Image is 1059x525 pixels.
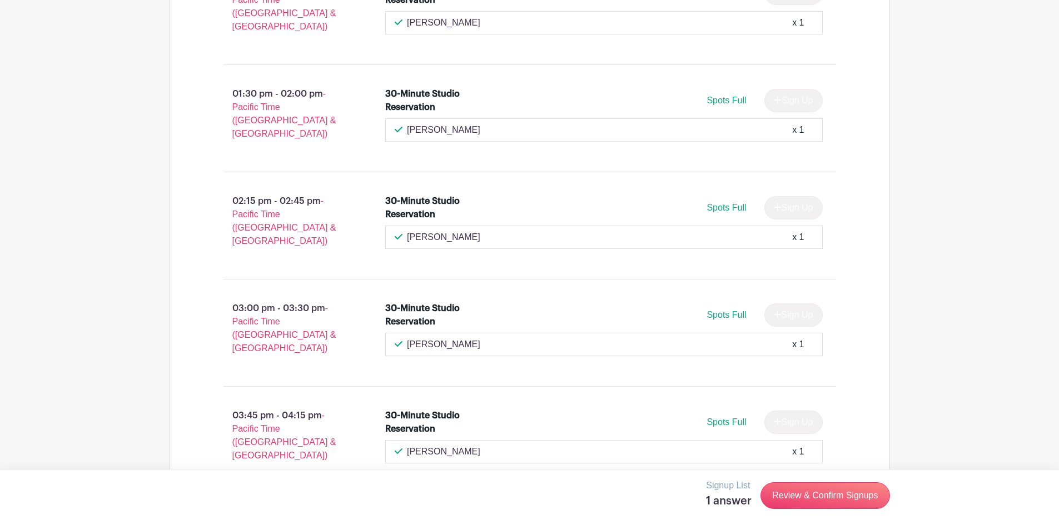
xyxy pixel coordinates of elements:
p: [PERSON_NAME] [407,16,480,29]
div: x 1 [792,445,804,458]
span: - Pacific Time ([GEOGRAPHIC_DATA] & [GEOGRAPHIC_DATA]) [232,196,336,246]
p: [PERSON_NAME] [407,123,480,137]
h5: 1 answer [706,494,752,508]
p: [PERSON_NAME] [407,338,480,351]
p: [PERSON_NAME] [407,231,480,244]
span: - Pacific Time ([GEOGRAPHIC_DATA] & [GEOGRAPHIC_DATA]) [232,89,336,138]
div: 30-Minute Studio Reservation [385,302,481,328]
span: Spots Full [707,417,746,427]
p: 02:15 pm - 02:45 pm [206,190,368,252]
p: 01:30 pm - 02:00 pm [206,83,368,145]
div: x 1 [792,16,804,29]
span: - Pacific Time ([GEOGRAPHIC_DATA] & [GEOGRAPHIC_DATA]) [232,411,336,460]
span: Spots Full [707,96,746,105]
span: Spots Full [707,203,746,212]
p: 03:45 pm - 04:15 pm [206,404,368,467]
div: x 1 [792,123,804,137]
span: Spots Full [707,310,746,319]
div: x 1 [792,338,804,351]
p: Signup List [706,479,752,492]
span: - Pacific Time ([GEOGRAPHIC_DATA] & [GEOGRAPHIC_DATA]) [232,303,336,353]
div: 30-Minute Studio Reservation [385,409,481,436]
div: 30-Minute Studio Reservation [385,194,481,221]
a: Review & Confirm Signups [760,482,889,509]
p: [PERSON_NAME] [407,445,480,458]
div: 30-Minute Studio Reservation [385,87,481,114]
p: 03:00 pm - 03:30 pm [206,297,368,359]
div: x 1 [792,231,804,244]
